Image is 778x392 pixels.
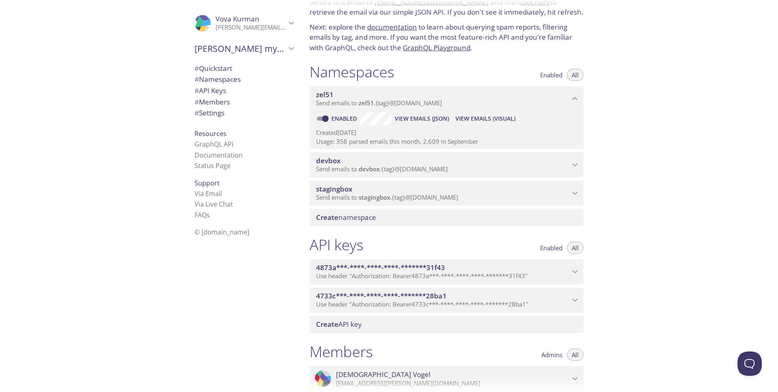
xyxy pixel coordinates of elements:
[188,107,300,119] div: Team Settings
[194,151,243,160] a: Documentation
[194,129,227,138] span: Resources
[310,343,373,361] h1: Members
[188,96,300,108] div: Members
[395,114,449,124] span: View Emails (JSON)
[188,38,300,59] div: Jochen Schweizer mydays Holding GmbH
[316,320,362,329] span: API key
[188,85,300,96] div: API Keys
[194,97,230,107] span: Members
[316,165,448,173] span: Send emails to . {tag} @[DOMAIN_NAME]
[316,137,577,146] p: Usage: 358 parsed emails this month, 2,609 in September
[194,140,233,149] a: GraphQL API
[194,97,199,107] span: #
[310,22,583,53] p: Next: explore the to learn about querying spam reports, filtering emails by tag, and more. If you...
[536,349,567,361] button: Admins
[188,74,300,85] div: Namespaces
[316,128,577,137] p: Created [DATE]
[194,86,199,95] span: #
[737,352,762,376] iframe: Help Scout Beacon - Open
[194,64,232,73] span: Quickstart
[316,184,352,194] span: stagingbox
[310,86,583,111] div: zel51 namespace
[207,211,210,219] span: s
[535,69,567,81] button: Enabled
[316,90,333,99] span: zel51
[194,43,286,54] span: [PERSON_NAME] mydays Holding GmbH
[310,181,583,206] div: stagingbox namespace
[452,112,519,125] button: View Emails (Visual)
[316,99,442,107] span: Send emails to . {tag} @[DOMAIN_NAME]
[359,193,390,201] span: stagingbox
[567,69,583,81] button: All
[194,75,241,84] span: Namespaces
[194,200,233,209] a: Via Live Chat
[316,213,338,222] span: Create
[367,22,417,32] a: documentation
[359,165,380,173] span: devbox
[194,64,199,73] span: #
[310,316,583,333] div: Create API Key
[310,366,583,391] div: Christian Vogel
[194,228,249,236] span: © [DOMAIN_NAME]
[194,179,220,187] span: Support
[194,75,199,84] span: #
[403,43,470,52] a: GraphQL Playground
[188,10,300,36] div: Vova Kurman
[455,114,515,124] span: View Emails (Visual)
[216,23,286,32] p: [PERSON_NAME][EMAIL_ADDRESS][PERSON_NAME][DOMAIN_NAME]
[359,99,374,107] span: zel51
[316,156,340,165] span: devbox
[330,115,360,122] a: Enabled
[535,242,567,254] button: Enabled
[567,242,583,254] button: All
[194,211,210,219] a: FAQ
[310,209,583,226] div: Create namespace
[194,108,199,117] span: #
[567,349,583,361] button: All
[336,370,430,379] span: [DEMOGRAPHIC_DATA] Vogel
[310,236,363,254] h1: API keys
[194,161,231,170] a: Status Page
[310,152,583,177] div: devbox namespace
[188,63,300,74] div: Quickstart
[216,14,259,23] span: Vova Kurman
[194,86,226,95] span: API Keys
[316,193,458,201] span: Send emails to . {tag} @[DOMAIN_NAME]
[316,320,338,329] span: Create
[310,63,394,81] h1: Namespaces
[316,213,376,222] span: namespace
[391,112,452,125] button: View Emails (JSON)
[194,189,222,198] a: Via Email
[194,108,224,117] span: Settings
